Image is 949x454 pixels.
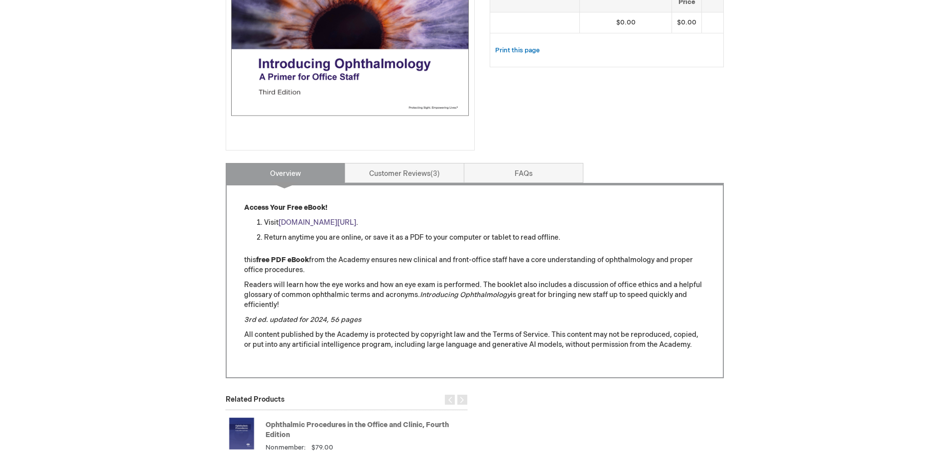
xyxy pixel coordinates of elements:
[445,395,455,405] div: Previous
[256,256,309,264] strong: free PDF eBook
[244,315,361,324] em: 3rd ed. updated for 2024, 56 pages
[345,163,464,183] a: Customer Reviews3
[464,163,583,183] a: FAQs
[264,218,705,228] li: Visit .
[579,12,672,33] td: $0.00
[266,443,306,453] strong: Nonmember:
[226,163,345,183] a: Overview
[226,414,258,454] img: Ophthalmic Procedures in the Office and Clinic, Fourth Edition
[264,233,705,243] li: Return anytime you are online, or save it as a PDF to your computer or tablet to read offline.
[244,255,705,275] p: this from the Academy ensures new clinical and front-office staff have a core understanding of op...
[244,203,705,360] div: All content published by the Academy is protected by copyright law and the Terms of Service. This...
[244,280,705,310] p: Readers will learn how the eye works and how an eye exam is performed. The booklet also includes ...
[430,169,440,178] span: 3
[495,44,540,57] a: Print this page
[278,218,356,227] a: [DOMAIN_NAME][URL]
[672,12,702,33] td: $0.00
[457,395,467,405] div: Next
[226,395,284,404] strong: Related Products
[311,444,333,452] span: $79.00
[420,291,511,299] em: Introducing Ophthalmology
[244,203,327,212] strong: Access Your Free eBook!
[266,421,449,439] a: Ophthalmic Procedures in the Office and Clinic, Fourth Edition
